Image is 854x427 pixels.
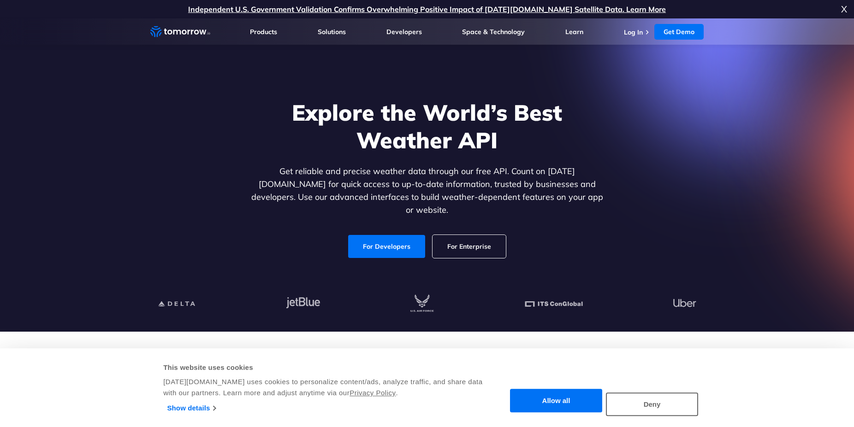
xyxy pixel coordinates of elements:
[386,28,422,36] a: Developers
[150,25,210,39] a: Home link
[433,235,506,258] a: For Enterprise
[606,392,698,416] button: Deny
[348,235,425,258] a: For Developers
[654,24,704,40] a: Get Demo
[624,28,643,36] a: Log In
[163,362,484,373] div: This website uses cookies
[510,389,602,413] button: Allow all
[188,5,666,14] a: Independent U.S. Government Validation Confirms Overwhelming Positive Impact of [DATE][DOMAIN_NAM...
[250,28,277,36] a: Products
[565,28,583,36] a: Learn
[249,165,605,216] p: Get reliable and precise weather data through our free API. Count on [DATE][DOMAIN_NAME] for quic...
[167,401,216,415] a: Show details
[318,28,346,36] a: Solutions
[249,99,605,154] h1: Explore the World’s Best Weather API
[350,389,396,397] a: Privacy Policy
[462,28,525,36] a: Space & Technology
[163,376,484,398] div: [DATE][DOMAIN_NAME] uses cookies to personalize content/ads, analyze traffic, and share data with...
